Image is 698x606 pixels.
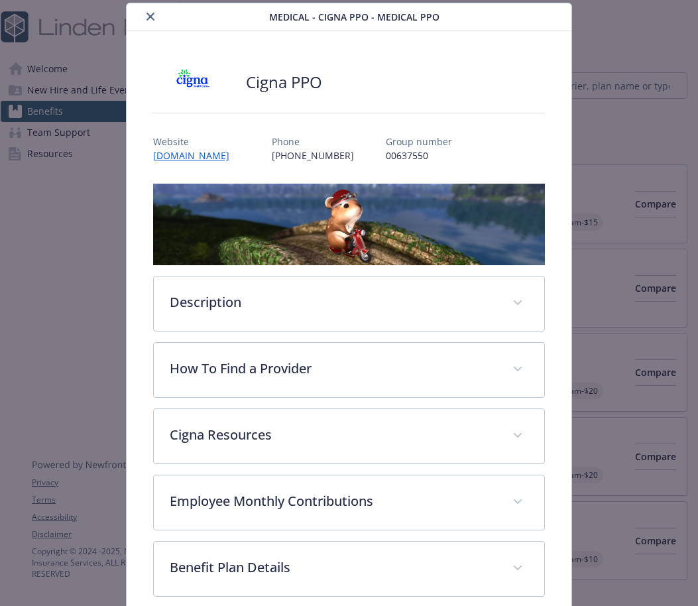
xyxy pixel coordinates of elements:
[154,542,545,596] div: Benefit Plan Details
[272,149,354,162] p: [PHONE_NUMBER]
[269,10,439,24] span: Medical - Cigna PPO - Medical PPO
[154,276,545,331] div: Description
[170,558,497,577] p: Benefit Plan Details
[153,184,546,265] img: banner
[153,149,240,162] a: [DOMAIN_NAME]
[154,343,545,397] div: How To Find a Provider
[153,135,240,149] p: Website
[170,292,497,312] p: Description
[143,9,158,25] button: close
[153,62,233,102] img: CIGNA
[386,149,452,162] p: 00637550
[170,491,497,511] p: Employee Monthly Contributions
[386,135,452,149] p: Group number
[154,475,545,530] div: Employee Monthly Contributions
[272,135,354,149] p: Phone
[170,359,497,379] p: How To Find a Provider
[170,425,497,445] p: Cigna Resources
[154,409,545,463] div: Cigna Resources
[246,71,322,93] h2: Cigna PPO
